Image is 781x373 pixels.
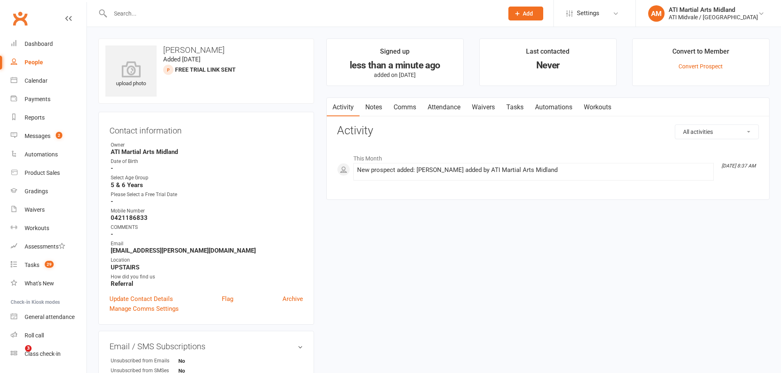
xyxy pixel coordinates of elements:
strong: UPSTAIRS [111,264,303,271]
div: Gradings [25,188,48,194]
strong: Referral [111,280,303,287]
div: AM [648,5,665,22]
a: Comms [388,98,422,117]
div: People [25,59,43,66]
a: Product Sales [11,164,87,182]
strong: No [178,358,225,364]
strong: - [111,165,303,172]
a: Clubworx [10,8,30,29]
div: Convert to Member [672,46,729,61]
a: Roll call [11,326,87,345]
a: Waivers [11,201,87,219]
div: Tasks [25,262,39,268]
div: upload photo [105,61,157,88]
strong: [EMAIL_ADDRESS][PERSON_NAME][DOMAIN_NAME] [111,247,303,254]
li: This Month [337,150,759,163]
strong: ATI Martial Arts Midland [111,148,303,156]
div: less than a minute ago [334,61,456,70]
a: Notes [360,98,388,117]
a: Workouts [11,219,87,237]
a: Waivers [466,98,501,117]
i: [DATE] 8:37 AM [722,163,756,169]
div: Roll call [25,332,44,339]
a: Reports [11,109,87,127]
a: Flag [222,294,233,304]
div: Payments [25,96,50,102]
div: General attendance [25,314,75,320]
span: Add [523,10,533,17]
div: COMMENTS [111,224,303,231]
a: Workouts [578,98,617,117]
span: 2 [56,132,62,139]
iframe: Intercom live chat [8,345,28,365]
a: Attendance [422,98,466,117]
a: People [11,53,87,72]
h3: [PERSON_NAME] [105,45,307,54]
div: Select Age Group [111,174,303,182]
a: Payments [11,90,87,109]
div: Last contacted [526,46,569,61]
a: Dashboard [11,35,87,53]
div: ATI Martial Arts Midland [669,6,758,14]
a: Convert Prospect [679,63,723,70]
button: Add [508,7,543,20]
p: added on [DATE] [334,72,456,78]
strong: - [111,231,303,238]
a: Tasks [501,98,529,117]
a: What's New [11,274,87,293]
span: Settings [577,4,599,23]
div: Location [111,256,303,264]
div: ATI Midvale / [GEOGRAPHIC_DATA] [669,14,758,21]
a: Automations [11,145,87,164]
div: Owner [111,141,303,149]
div: Waivers [25,206,45,213]
div: Unsubscribed from Emails [111,357,178,365]
a: Update Contact Details [109,294,173,304]
a: Messages 2 [11,127,87,145]
div: Messages [25,133,50,139]
time: Added [DATE] [163,56,200,63]
div: Date of Birth [111,158,303,165]
div: Reports [25,114,45,121]
div: Mobile Number [111,207,303,215]
a: Tasks 29 [11,256,87,274]
div: Workouts [25,225,49,231]
input: Search... [108,8,498,19]
a: Activity [327,98,360,117]
div: How did you find us [111,273,303,281]
a: Calendar [11,72,87,90]
a: Manage Comms Settings [109,304,179,314]
strong: 5 & 6 Years [111,181,303,189]
div: Never [487,61,609,70]
div: New prospect added: [PERSON_NAME] added by ATI Martial Arts Midland [357,167,710,174]
div: Signed up [380,46,410,61]
h3: Contact information [109,123,303,135]
span: FREE TRIAL LINK SENT [175,66,236,73]
div: Automations [25,151,58,158]
a: Assessments [11,237,87,256]
strong: 0421186833 [111,214,303,222]
a: Gradings [11,182,87,201]
div: Calendar [25,77,48,84]
div: What's New [25,280,54,287]
a: Archive [282,294,303,304]
div: Dashboard [25,41,53,47]
h3: Email / SMS Subscriptions [109,342,303,351]
a: General attendance kiosk mode [11,308,87,326]
div: Product Sales [25,170,60,176]
div: Assessments [25,243,65,250]
div: Email [111,240,303,248]
div: Please Select a Free Trial Date [111,191,303,199]
span: 29 [45,261,54,268]
div: Class check-in [25,350,61,357]
a: Automations [529,98,578,117]
span: 3 [25,345,32,352]
a: Class kiosk mode [11,345,87,363]
strong: - [111,198,303,205]
h3: Activity [337,124,759,137]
